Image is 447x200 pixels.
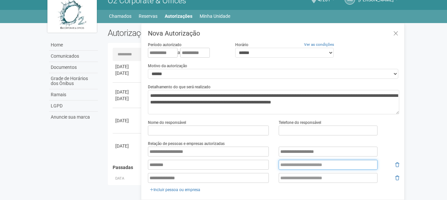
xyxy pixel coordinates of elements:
[113,173,142,184] th: Data
[49,100,98,112] a: LGPD
[165,12,192,21] a: Autorizações
[148,186,202,193] a: Incluir pessoa ou empresa
[148,84,210,90] label: Detalhamento do que será realizado
[148,141,225,147] label: Relação de pessoas e empresas autorizadas
[115,70,140,76] div: [DATE]
[115,143,140,149] div: [DATE]
[109,12,131,21] a: Chamados
[115,63,140,70] div: [DATE]
[139,12,157,21] a: Reservas
[148,120,186,126] label: Nome do responsável
[113,165,395,170] h4: Passadas
[148,48,225,58] div: a
[148,42,182,48] label: Período autorizado
[148,63,187,69] label: Motivo da autorização
[304,42,334,47] a: Ver as condições
[148,30,399,37] h3: Nova Autorização
[49,40,98,51] a: Home
[108,28,249,38] h2: Autorizações
[49,73,98,89] a: Grade de Horários dos Ônibus
[49,62,98,73] a: Documentos
[395,162,399,167] i: Remover
[395,176,399,180] i: Remover
[279,120,321,126] label: Telefone do responsável
[200,12,230,21] a: Minha Unidade
[49,89,98,100] a: Ramais
[115,117,140,124] div: [DATE]
[235,42,248,48] label: Horário
[49,112,98,123] a: Anuncie sua marca
[115,95,140,102] div: [DATE]
[49,51,98,62] a: Comunicados
[115,89,140,95] div: [DATE]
